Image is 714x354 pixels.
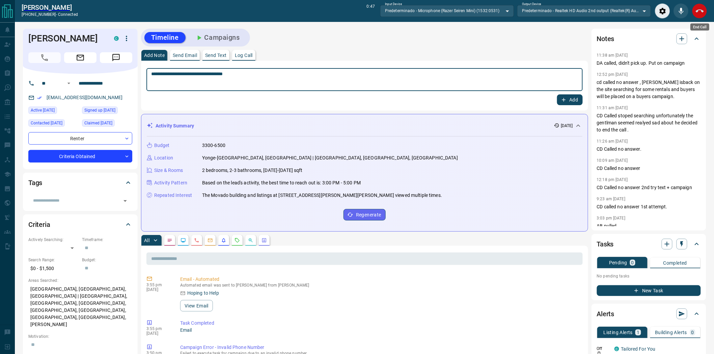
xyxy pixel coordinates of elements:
p: AB pulled [597,223,701,230]
p: Send Text [205,53,227,58]
p: 11:26 am [DATE] [597,139,628,144]
p: CD Called no answer 2nd try text + campaign [597,184,701,191]
p: Location [154,154,173,161]
p: Listing Alerts [604,330,633,335]
p: 1 [637,330,639,335]
h2: Criteria [28,219,50,230]
span: Contacted [DATE] [31,120,62,126]
p: DA called, didn't pick up. Put on campaign [597,60,701,67]
p: Automated email was sent to [PERSON_NAME] from [PERSON_NAME] [180,283,580,288]
p: Activity Pattern [154,179,187,186]
p: [DATE] [146,331,170,336]
p: Hoping to Help [187,290,219,297]
button: Add [557,94,583,105]
div: Renter [28,132,132,145]
p: 9:23 am [DATE] [597,197,626,201]
div: Wed Aug 13 2025 [28,119,79,129]
p: 3:55 pm [146,283,170,287]
svg: Requests [235,238,240,243]
svg: Listing Alerts [221,238,226,243]
span: Claimed [DATE] [84,120,112,126]
p: Campaign Error - Invalid Phone Number [180,344,580,351]
div: Criteria Obtained [28,150,132,163]
div: Activity Summary[DATE] [147,120,582,132]
h2: Alerts [597,308,614,319]
div: Notes [597,31,701,47]
button: Campaigns [188,32,247,43]
div: condos.ca [614,347,619,351]
label: Output Device [522,2,541,6]
p: 11:38 am [DATE] [597,53,628,58]
h2: Notes [597,33,614,44]
div: End Call [692,3,707,19]
p: Log Call [235,53,253,58]
p: Send Email [173,53,197,58]
div: Tags [28,175,132,191]
p: Task Completed [180,320,580,327]
span: Email [64,52,97,63]
label: Input Device [385,2,402,6]
p: CD called no answer 1st attempt. [597,203,701,210]
button: New Task [597,285,701,296]
div: Tue Oct 01 2024 [82,119,132,129]
p: 2 bedrooms, 2-3 bathrooms, [DATE]-[DATE] sqft [202,167,303,174]
p: Areas Searched: [28,277,132,284]
p: 3:03 pm [DATE] [597,216,626,220]
p: Activity Summary [156,122,194,129]
button: Regenerate [344,209,386,220]
p: 3:55 pm [146,326,170,331]
div: Audio Settings [655,3,670,19]
div: Criteria [28,216,132,233]
p: cd called no answer , [PERSON_NAME] isback on the site searching for some rentals and buyers will... [597,79,701,100]
p: Building Alerts [655,330,687,335]
p: Budget [154,142,170,149]
span: Active [DATE] [31,107,55,114]
svg: Agent Actions [262,238,267,243]
p: 12:18 pm [DATE] [597,177,628,182]
h1: [PERSON_NAME] [28,33,104,44]
svg: Emails [208,238,213,243]
p: Size & Rooms [154,167,183,174]
p: $0 - $1,500 [28,263,79,274]
p: 12:52 pm [DATE] [597,72,628,77]
a: [EMAIL_ADDRESS][DOMAIN_NAME] [47,95,123,100]
div: Tasks [597,236,701,252]
svg: Opportunities [248,238,253,243]
div: Mon Feb 19 2024 [82,107,132,116]
span: Call [28,52,61,63]
div: condos.ca [114,36,119,41]
p: Search Range: [28,257,79,263]
h2: Tasks [597,239,614,249]
p: 0:47 [367,3,375,19]
span: Message [100,52,132,63]
svg: Lead Browsing Activity [181,238,186,243]
p: CD Called no answer [597,165,701,172]
div: Predeterminado - Realtek HD Audio 2nd output (Realtek(R) Audio) [517,5,651,17]
p: The Movado building and listings at [STREET_ADDRESS][PERSON_NAME][PERSON_NAME] viewed multiple ti... [202,192,442,199]
p: [GEOGRAPHIC_DATA], [GEOGRAPHIC_DATA], [GEOGRAPHIC_DATA] | [GEOGRAPHIC_DATA], [GEOGRAPHIC_DATA], [... [28,284,132,330]
p: 11:31 am [DATE] [597,106,628,110]
p: Yonge-[GEOGRAPHIC_DATA], [GEOGRAPHIC_DATA] | [GEOGRAPHIC_DATA], [GEOGRAPHIC_DATA], [GEOGRAPHIC_DATA] [202,154,458,161]
p: 10:09 am [DATE] [597,158,628,163]
p: CD Called stoped searching unfortunately the gentlman seemed realyed sad about he decided to end ... [597,112,701,134]
svg: Email Verified [37,95,42,100]
button: Open [65,79,73,87]
div: Alerts [597,306,701,322]
p: 0 [631,260,634,265]
p: Pending [609,260,627,265]
p: [DATE] [146,287,170,292]
button: Open [120,196,130,206]
div: End Call [690,24,709,31]
p: Completed [663,261,687,265]
p: [PHONE_NUMBER] - [22,11,78,18]
p: Based on the lead's activity, the best time to reach out is: 3:00 PM - 5:00 PM [202,179,361,186]
div: Predeterminado - Microphone (Razer Seiren Mini) (1532:0531) [380,5,514,17]
h2: [PERSON_NAME] [22,3,78,11]
p: Off [597,346,610,352]
svg: Notes [167,238,172,243]
div: Mute [674,3,689,19]
p: No pending tasks [597,271,701,281]
p: Actively Searching: [28,237,79,243]
p: Timeframe: [82,237,132,243]
svg: Calls [194,238,199,243]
